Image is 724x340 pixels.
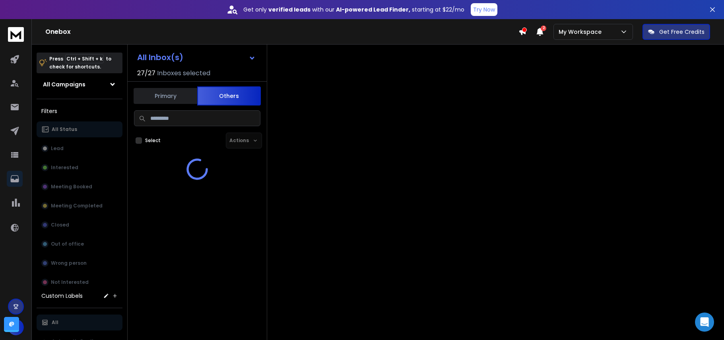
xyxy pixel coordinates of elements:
[4,317,19,332] div: @
[243,6,464,14] p: Get only with our starting at $22/mo
[197,86,261,106] button: Others
[37,106,122,117] h3: Filters
[473,6,495,14] p: Try Now
[659,28,705,36] p: Get Free Credits
[642,24,710,40] button: Get Free Credits
[336,6,410,14] strong: AI-powered Lead Finder,
[41,292,83,300] h3: Custom Labels
[131,49,262,65] button: All Inbox(s)
[45,27,518,37] h1: Onebox
[268,6,311,14] strong: verified leads
[65,54,104,63] span: Ctrl + Shift + k
[157,68,210,78] h3: Inboxes selected
[145,137,161,144] label: Select
[134,87,197,105] button: Primary
[471,3,497,16] button: Try Now
[49,55,111,71] p: Press to check for shortcuts.
[541,25,546,31] span: 2
[8,27,24,42] img: logo
[137,53,183,61] h1: All Inbox(s)
[559,28,605,36] p: My Workspace
[695,313,714,332] div: Open Intercom Messenger
[137,68,155,78] span: 27 / 27
[37,76,122,92] button: All Campaigns
[43,80,85,88] h1: All Campaigns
